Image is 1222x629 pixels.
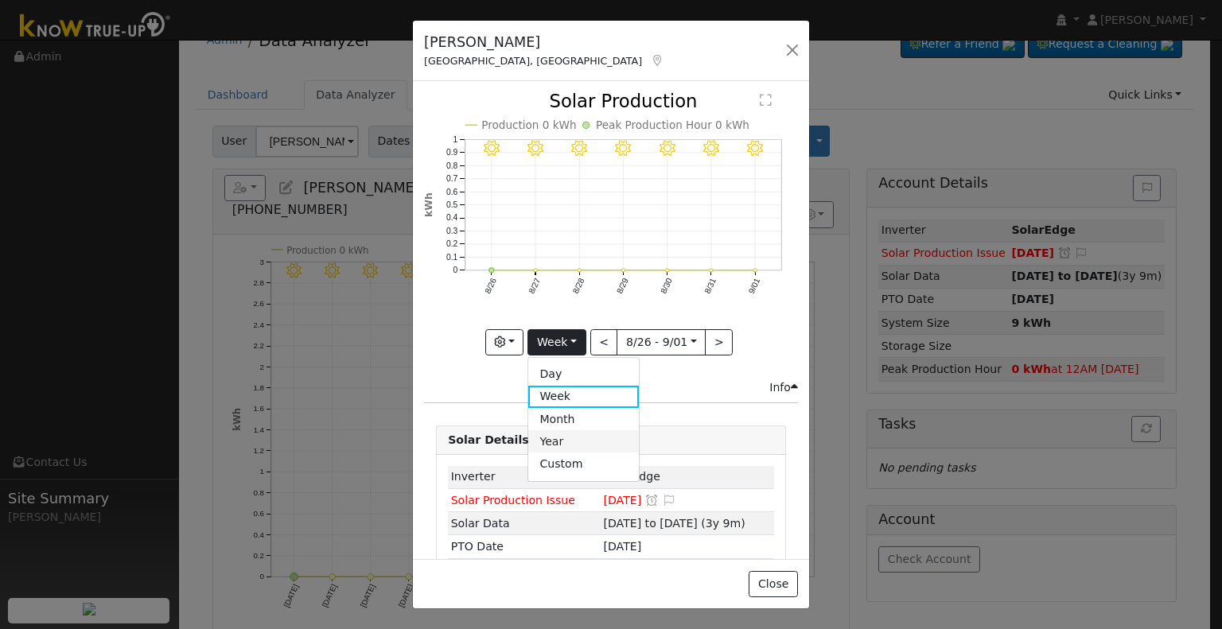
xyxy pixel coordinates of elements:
[660,141,675,157] i: 8/30 - Clear
[571,277,586,295] text: 8/28
[448,535,601,558] td: PTO Date
[604,540,642,553] span: [DATE]
[527,329,586,356] button: Week
[527,141,543,157] i: 8/27 - Clear
[453,266,458,274] text: 0
[448,466,601,489] td: Inverter
[446,174,458,183] text: 0.7
[596,119,749,132] text: Peak Production Hour 0 kWh
[703,277,718,295] text: 8/31
[446,188,458,196] text: 0.6
[749,571,797,598] button: Close
[604,494,642,507] span: [DATE]
[604,517,745,530] span: [DATE] to [DATE] (3y 9m)
[650,54,664,67] a: Map
[617,329,706,356] button: 8/26 - 9/01
[484,141,500,157] i: 8/26 - Clear
[747,277,762,295] text: 9/01
[747,141,763,157] i: 9/01 - Clear
[423,193,434,218] text: kWh
[528,408,639,430] a: Month
[446,253,458,262] text: 0.1
[578,269,581,272] circle: onclick=""
[446,200,458,209] text: 0.5
[753,269,757,272] circle: onclick=""
[705,329,733,356] button: >
[760,93,772,107] text: 
[448,433,528,446] strong: Solar Details
[703,141,719,157] i: 8/31 - Clear
[659,277,674,295] text: 8/30
[446,161,458,170] text: 0.8
[448,512,601,535] td: Solar Data
[571,141,587,157] i: 8/28 - Clear
[769,379,798,396] div: Info
[527,277,543,295] text: 8/27
[621,269,625,272] circle: onclick=""
[550,91,698,111] text: Solar Production
[534,269,537,272] circle: onclick=""
[615,141,631,157] i: 8/29 - Clear
[662,495,676,506] i: Edit Issue
[528,363,639,386] a: Day
[590,329,618,356] button: <
[453,135,458,144] text: 1
[666,269,669,272] circle: onclick=""
[451,494,575,507] span: Solar Production Issue
[446,214,458,223] text: 0.4
[446,227,458,235] text: 0.3
[615,277,630,295] text: 8/29
[528,452,639,475] a: Custom
[446,240,458,249] text: 0.2
[710,269,713,272] circle: onclick=""
[481,119,576,132] text: Production 0 kWh
[484,277,499,295] text: 8/26
[489,268,494,273] circle: onclick=""
[644,494,659,507] a: Snooze this issue
[448,558,601,581] td: System Size
[424,55,642,67] span: [GEOGRAPHIC_DATA], [GEOGRAPHIC_DATA]
[528,430,639,452] a: Year
[446,149,458,157] text: 0.9
[424,32,664,52] h5: [PERSON_NAME]
[528,386,639,408] a: Week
